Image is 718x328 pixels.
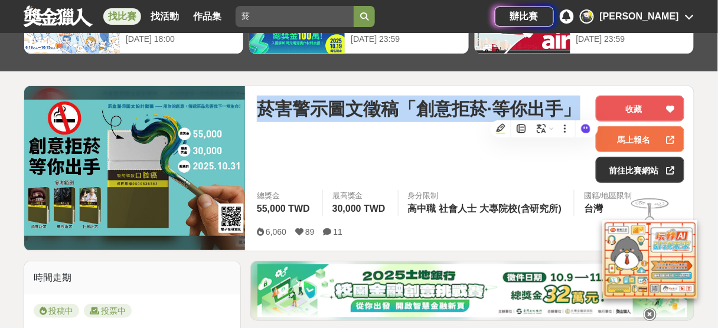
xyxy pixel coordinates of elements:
span: 社會人士 [439,204,477,214]
span: 投稿中 [34,304,79,318]
button: 收藏 [596,96,684,122]
span: 89 [305,227,315,237]
div: 時間走期 [24,261,240,294]
span: 11 [334,227,343,237]
span: 菸害警示圖文徵稿「創意拒菸·等你出手」 [257,96,580,122]
span: 投票中 [84,304,132,318]
div: [DATE] 18:00 [126,33,237,45]
span: 30,000 TWD [332,204,386,214]
span: 6,060 [266,227,286,237]
a: 前往比賽網站 [596,157,684,183]
span: 總獎金 [257,190,313,202]
a: 馬上報名 [596,126,684,152]
div: [DATE] 23:59 [351,33,462,45]
span: 55,000 TWD [257,204,310,214]
input: 有長照挺你，care到心坎裡！青春出手，拍出照顧 影音徵件活動 [236,6,354,27]
a: 辦比賽 [495,6,554,27]
img: Avatar [581,11,593,22]
div: [PERSON_NAME] [600,9,679,24]
a: 作品集 [188,8,226,25]
img: d2146d9a-e6f6-4337-9592-8cefde37ba6b.png [603,220,697,299]
span: 最高獎金 [332,190,389,202]
img: Cover Image [24,100,245,236]
div: 國籍/地區限制 [584,190,632,202]
div: [DATE] 23:59 [576,33,688,45]
span: 大專院校(含研究所) [480,204,562,214]
span: 高中職 [408,204,436,214]
div: 身分限制 [408,190,565,202]
a: 找活動 [146,8,184,25]
span: 台灣 [584,204,603,214]
img: d20b4788-230c-4a26-8bab-6e291685a538.png [257,264,687,317]
a: 找比賽 [103,8,141,25]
